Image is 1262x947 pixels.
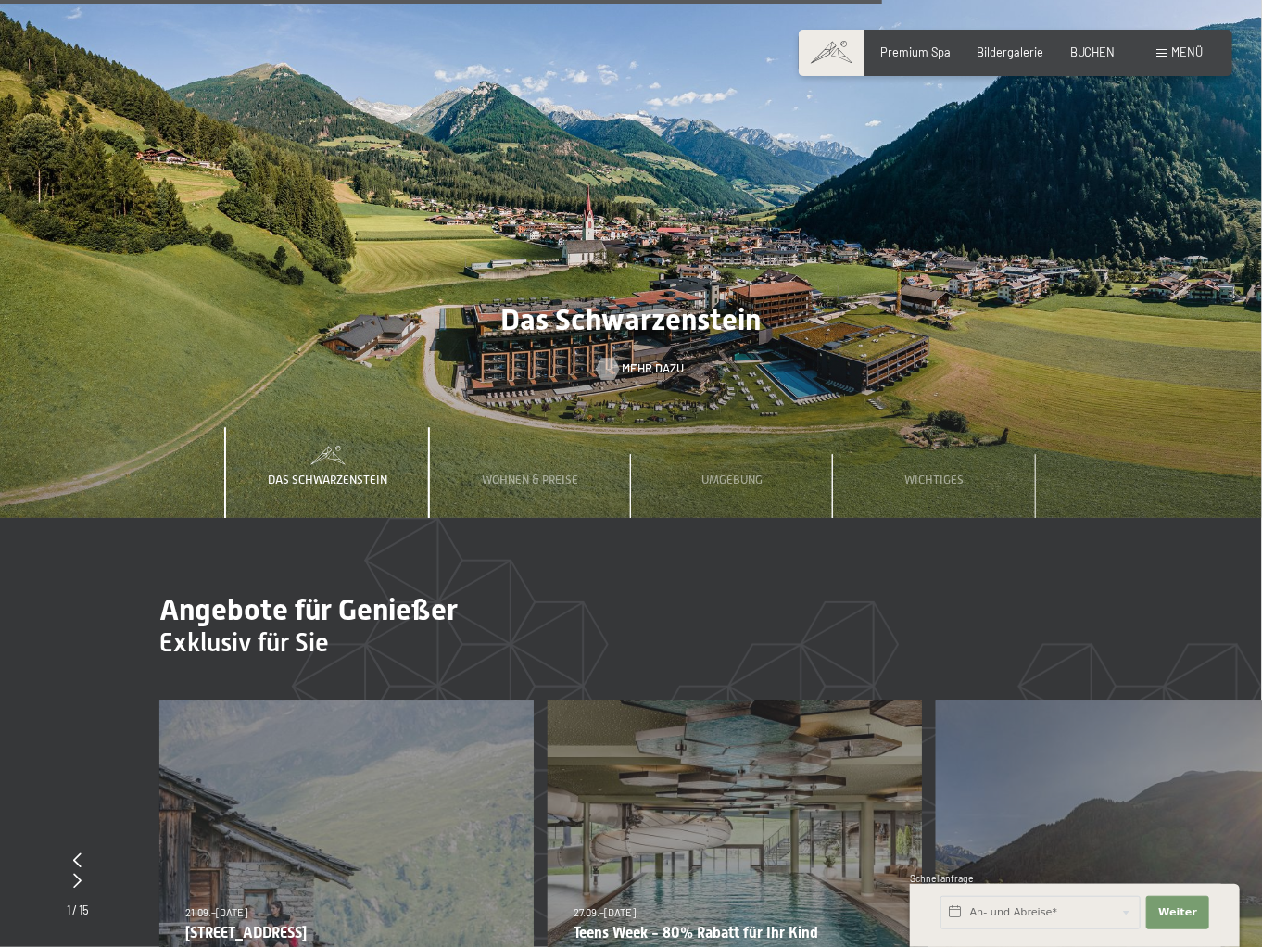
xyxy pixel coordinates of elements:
a: Bildergalerie [978,44,1044,59]
span: 27.09.–[DATE] [574,906,636,918]
p: Teens Week - 80% Rabatt für Ihr Kind [574,924,896,941]
button: Weiter [1146,896,1209,929]
p: [STREET_ADDRESS] [185,924,508,941]
span: Wohnen & Preise [482,473,578,486]
span: Das Schwarzenstein [268,473,387,486]
span: 1 [67,903,70,917]
span: Mehr dazu [623,360,685,377]
span: Schnellanfrage [910,873,974,884]
span: Weiter [1158,905,1197,920]
span: 21.09.–[DATE] [185,906,247,918]
span: Angebote für Genießer [159,592,458,627]
span: / [72,903,77,917]
span: Wichtiges [905,473,965,486]
span: 15 [79,903,89,917]
span: Menü [1171,44,1203,59]
span: Umgebung [701,473,763,486]
span: Exklusiv für Sie [159,627,329,658]
span: Das Schwarzenstein [501,302,762,337]
a: Mehr dazu [597,360,666,377]
a: Premium Spa [881,44,952,59]
a: BUCHEN [1070,44,1116,59]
